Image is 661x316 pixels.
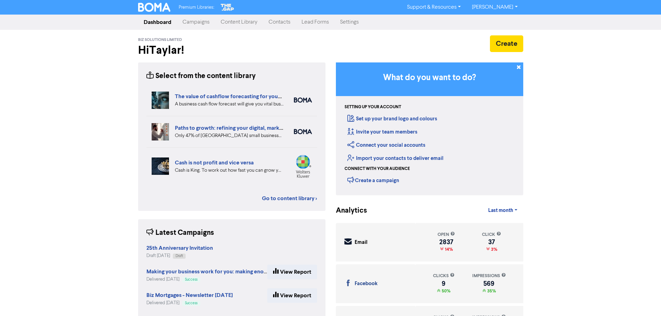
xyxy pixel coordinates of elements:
[347,142,425,148] a: Connect your social accounts
[346,73,513,83] h3: What do you want to do?
[179,5,214,10] span: Premium Libraries:
[175,132,283,139] div: Only 47% of New Zealand small businesses expect growth in 2025. We’ve highlighted four key ways y...
[334,15,364,29] a: Settings
[262,194,317,203] a: Go to content library >
[146,293,233,298] a: Biz Mortgages - Newsletter [DATE]
[490,35,523,52] button: Create
[626,283,661,316] iframe: Chat Widget
[267,265,317,279] a: View Report
[175,93,303,100] a: The value of cashflow forecasting for your business
[472,273,506,279] div: impressions
[296,15,334,29] a: Lead Forms
[438,239,455,245] div: 2837
[347,175,399,185] div: Create a campaign
[355,280,378,288] div: Facebook
[267,288,317,303] a: View Report
[146,276,267,283] div: Delivered [DATE]
[294,129,312,134] img: boma
[146,253,213,259] div: Draft [DATE]
[438,231,455,238] div: open
[466,2,523,13] a: [PERSON_NAME]
[482,239,501,245] div: 37
[138,44,325,57] h2: Hi Taylar !
[146,71,256,82] div: Select from the content library
[176,254,183,258] span: Draft
[263,15,296,29] a: Contacts
[488,207,513,214] span: Last month
[175,167,283,174] div: Cash is King. To work out how fast you can grow your business, you need to look at your projected...
[138,37,182,42] span: Biz Solutions Limited
[345,166,410,172] div: Connect with your audience
[185,278,197,281] span: Success
[483,204,523,217] a: Last month
[347,129,417,135] a: Invite your team members
[185,301,197,305] span: Success
[220,3,235,12] img: The Gap
[146,245,213,251] strong: 25th Anniversary Invitation
[146,300,233,306] div: Delivered [DATE]
[347,155,443,162] a: Import your contacts to deliver email
[486,288,496,294] span: 35%
[175,125,339,131] a: Paths to growth: refining your digital, market and export strategies
[294,155,312,178] img: wolterskluwer
[146,268,294,275] strong: Making your business work for you: making enough to retire
[345,104,401,110] div: Setting up your account
[175,101,283,108] div: A business cash flow forecast will give you vital business intelligence to help you scenario-plan...
[146,269,294,275] a: Making your business work for you: making enough to retire
[347,116,437,122] a: Set up your brand logo and colours
[138,15,177,29] a: Dashboard
[177,15,215,29] a: Campaigns
[440,288,450,294] span: 50%
[146,292,233,299] strong: Biz Mortgages - Newsletter [DATE]
[175,159,254,166] a: Cash is not profit and vice versa
[336,62,523,195] div: Getting Started in BOMA
[146,246,213,251] a: 25th Anniversary Invitation
[355,239,367,247] div: Email
[472,281,506,287] div: 569
[401,2,466,13] a: Support & Resources
[336,205,358,216] div: Analytics
[433,273,455,279] div: clicks
[443,247,453,252] span: 14%
[146,228,214,238] div: Latest Campaigns
[215,15,263,29] a: Content Library
[138,3,171,12] img: BOMA Logo
[433,281,455,287] div: 9
[490,247,497,252] span: 3%
[482,231,501,238] div: click
[294,97,312,103] img: boma_accounting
